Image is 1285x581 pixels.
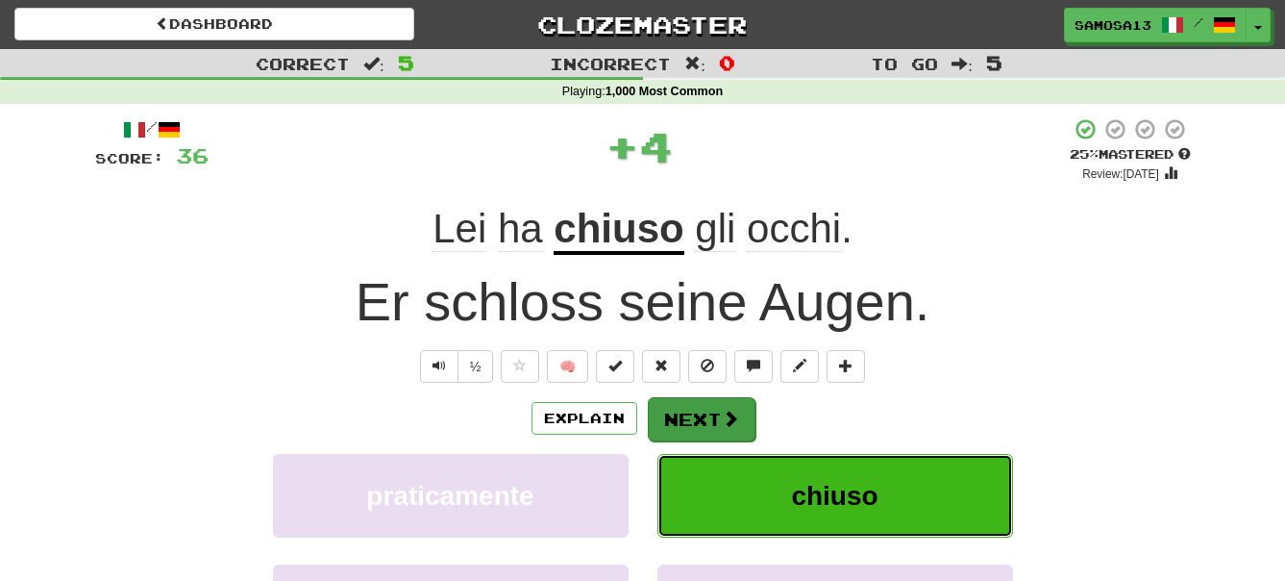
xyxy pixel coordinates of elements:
button: Discuss sentence (alt+u) [734,350,773,383]
button: Edit sentence (alt+d) [780,350,819,383]
button: Play sentence audio (ctl+space) [420,350,458,383]
span: 36 [176,143,209,167]
small: Review: [DATE] [1082,167,1159,181]
button: praticamente [273,454,629,538]
a: samosa13 / [1064,8,1247,42]
span: gli [695,206,735,252]
span: Correct [256,54,350,73]
button: Add to collection (alt+a) [827,350,865,383]
button: Explain [531,402,637,435]
span: : [363,56,384,72]
div: Text-to-speech controls [416,350,494,383]
span: : [684,56,705,72]
span: : [951,56,973,72]
span: samosa13 [1075,16,1151,34]
span: Score: [95,150,164,166]
span: 5 [986,51,1002,74]
span: Lei [432,206,486,252]
button: Next [648,397,755,442]
span: . [684,206,853,252]
span: 5 [398,51,414,74]
button: chiuso [657,454,1013,538]
span: praticamente [366,481,533,511]
span: occhi [747,206,841,252]
button: Reset to 0% Mastered (alt+r) [642,350,680,383]
div: / [95,117,209,141]
div: Er schloss seine Augen. [95,264,1191,341]
span: 4 [639,122,673,170]
div: Mastered [1070,146,1191,164]
button: Set this sentence to 100% Mastered (alt+m) [596,350,634,383]
span: To go [871,54,938,73]
span: / [1194,15,1203,29]
span: chiuso [791,481,877,511]
span: + [605,117,639,175]
button: Favorite sentence (alt+f) [501,350,539,383]
span: 25 % [1070,146,1099,162]
button: ½ [457,350,494,383]
a: Dashboard [14,8,414,40]
u: chiuso [554,206,683,255]
span: 0 [719,51,735,74]
span: ha [498,206,543,252]
button: 🧠 [547,350,588,383]
strong: 1,000 Most Common [605,85,723,98]
a: Clozemaster [443,8,843,41]
button: Ignore sentence (alt+i) [688,350,727,383]
span: Incorrect [550,54,671,73]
